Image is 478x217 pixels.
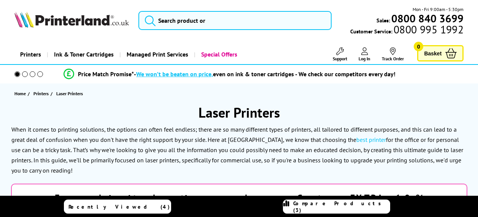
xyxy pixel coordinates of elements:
[14,11,129,28] img: Printerland Logo
[138,11,332,30] input: Search product or
[4,68,456,81] li: modal_Promise
[417,45,464,61] a: Basket 0
[55,192,423,215] strong: For a limited time only...Get an selected best selling printers!
[356,136,386,143] a: best printer
[376,17,390,24] span: Sales:
[68,203,170,210] span: Recently Viewed (4)
[119,45,194,64] a: Managed Print Services
[136,70,213,78] span: We won’t be beaten on price,
[391,11,464,25] b: 0800 840 3699
[333,56,347,61] span: Support
[293,200,390,214] span: Compare Products (3)
[424,48,441,58] span: Basket
[54,45,114,64] span: Ink & Toner Cartridges
[134,70,395,78] div: - even on ink & toner cartridges - We check our competitors every day!
[194,45,243,64] a: Special Offers
[11,126,463,175] p: When it comes to printing solutions, the options can often feel endless; there are so many differ...
[359,56,370,61] span: Log In
[414,42,423,51] span: 0
[14,90,28,97] a: Home
[390,15,464,22] a: 0800 840 3699
[392,26,464,33] span: 0800 995 1992
[413,6,464,13] span: Mon - Fri 9:00am - 5:30pm
[283,200,390,214] a: Compare Products (3)
[78,70,134,78] span: Price Match Promise*
[64,200,171,214] a: Recently Viewed (4)
[14,45,47,64] a: Printers
[350,26,464,35] span: Customer Service:
[333,47,347,61] a: Support
[14,11,129,29] a: Printerland Logo
[33,90,51,97] a: Printers
[56,91,83,96] span: Laser Printers
[8,104,470,121] h1: Laser Printers
[359,47,370,61] a: Log In
[47,45,119,64] a: Ink & Toner Cartridges
[33,90,49,97] span: Printers
[382,47,404,61] a: Track Order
